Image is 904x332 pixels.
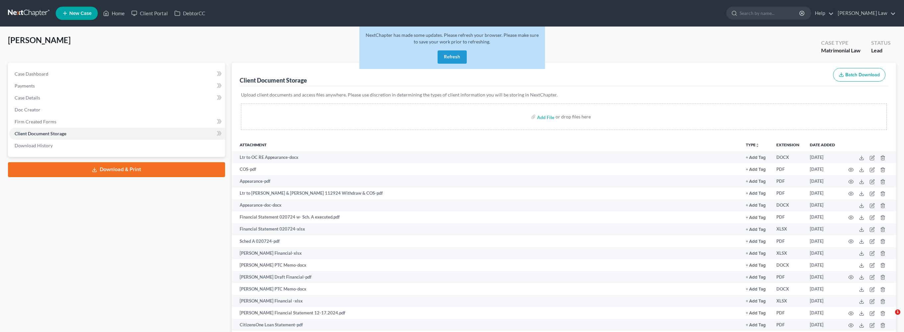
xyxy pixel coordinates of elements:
div: Matrimonial Law [821,47,861,54]
button: + Add Tag [746,311,766,315]
span: Download History [15,143,53,148]
button: + Add Tag [746,216,766,220]
a: + Add Tag [746,202,766,208]
button: + Add Tag [746,203,766,208]
div: or drop files here [556,113,591,120]
th: Extension [771,138,805,151]
button: + Add Tag [746,323,766,327]
span: Case Details [15,95,40,100]
span: [PERSON_NAME] [8,35,71,45]
button: + Add Tag [746,179,766,184]
td: DOCX [771,199,805,211]
a: + Add Tag [746,322,766,328]
td: Ltr to [PERSON_NAME] & [PERSON_NAME] 112924 Withdraw & COS-pdf [232,187,741,199]
span: Firm Created Forms [15,119,56,124]
a: Case Dashboard [9,68,225,80]
td: [PERSON_NAME] PTC Memo-docx [232,283,741,295]
td: PDF [771,319,805,331]
button: + Add Tag [746,156,766,160]
span: NextChapter has made some updates. Please refresh your browser. Please make sure to save your wor... [366,32,539,44]
a: + Add Tag [746,238,766,244]
td: DOCX [771,151,805,163]
td: PDF [771,211,805,223]
td: DOCX [771,259,805,271]
a: Download History [9,140,225,152]
span: New Case [69,11,91,16]
a: + Add Tag [746,310,766,316]
button: TYPEunfold_more [746,143,759,147]
td: [DATE] [805,319,840,331]
a: + Add Tag [746,226,766,232]
td: [DATE] [805,163,840,175]
button: Batch Download [833,68,885,82]
td: [DATE] [805,187,840,199]
td: PDF [771,175,805,187]
p: Upload client documents and access files anywhere. Please use discretion in determining the types... [241,92,887,98]
td: [PERSON_NAME] PTC Memo-docx [232,259,741,271]
span: 1 [895,309,900,315]
a: Help [812,7,834,19]
a: + Add Tag [746,154,766,161]
td: Financial Statement 020724-xlsx [232,223,741,235]
td: PDF [771,235,805,247]
a: [PERSON_NAME] Law [834,7,896,19]
input: Search by name... [740,7,800,19]
td: Sched A 020724-pdf [232,235,741,247]
button: + Add Tag [746,191,766,196]
td: CitizensOne Loan Statement-pdf [232,319,741,331]
a: + Add Tag [746,298,766,304]
a: Client Portal [128,7,171,19]
td: XLSX [771,223,805,235]
td: [DATE] [805,223,840,235]
span: Client Document Storage [15,131,66,136]
td: [DATE] [805,259,840,271]
span: Payments [15,83,35,89]
td: [DATE] [805,247,840,259]
a: Case Details [9,92,225,104]
td: [DATE] [805,307,840,319]
a: + Add Tag [746,166,766,172]
a: DebtorCC [171,7,209,19]
td: [DATE] [805,295,840,307]
a: Download & Print [8,162,225,177]
span: Batch Download [845,72,880,78]
th: Attachment [232,138,741,151]
td: Financial Statement 020724 w- Sch. A executed.pdf [232,211,741,223]
a: Doc Creator [9,104,225,116]
td: PDF [771,163,805,175]
div: Lead [871,47,891,54]
a: Client Document Storage [9,128,225,140]
span: Case Dashboard [15,71,48,77]
button: + Add Tag [746,287,766,292]
td: [DATE] [805,235,840,247]
td: [DATE] [805,151,840,163]
td: [DATE] [805,271,840,283]
div: Client Document Storage [240,76,307,84]
td: COS-pdf [232,163,741,175]
td: [DATE] [805,175,840,187]
button: + Add Tag [746,299,766,303]
td: Appearance-doc-docx [232,199,741,211]
div: Case Type [821,39,861,47]
td: PDF [771,307,805,319]
td: [PERSON_NAME] Financial -xlsx [232,295,741,307]
td: [PERSON_NAME] Financial-xlsx [232,247,741,259]
a: + Add Tag [746,274,766,280]
td: XLSX [771,295,805,307]
button: + Add Tag [746,275,766,280]
a: + Add Tag [746,262,766,268]
a: + Add Tag [746,250,766,256]
td: [PERSON_NAME] Draft Financial-pdf [232,271,741,283]
td: [DATE] [805,199,840,211]
button: + Add Tag [746,263,766,268]
td: PDF [771,271,805,283]
a: + Add Tag [746,286,766,292]
td: PDF [771,187,805,199]
button: + Add Tag [746,239,766,244]
button: + Add Tag [746,228,766,232]
a: + Add Tag [746,214,766,220]
td: [DATE] [805,283,840,295]
td: Appearance-pdf [232,175,741,187]
th: Date added [805,138,840,151]
td: XLSX [771,247,805,259]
